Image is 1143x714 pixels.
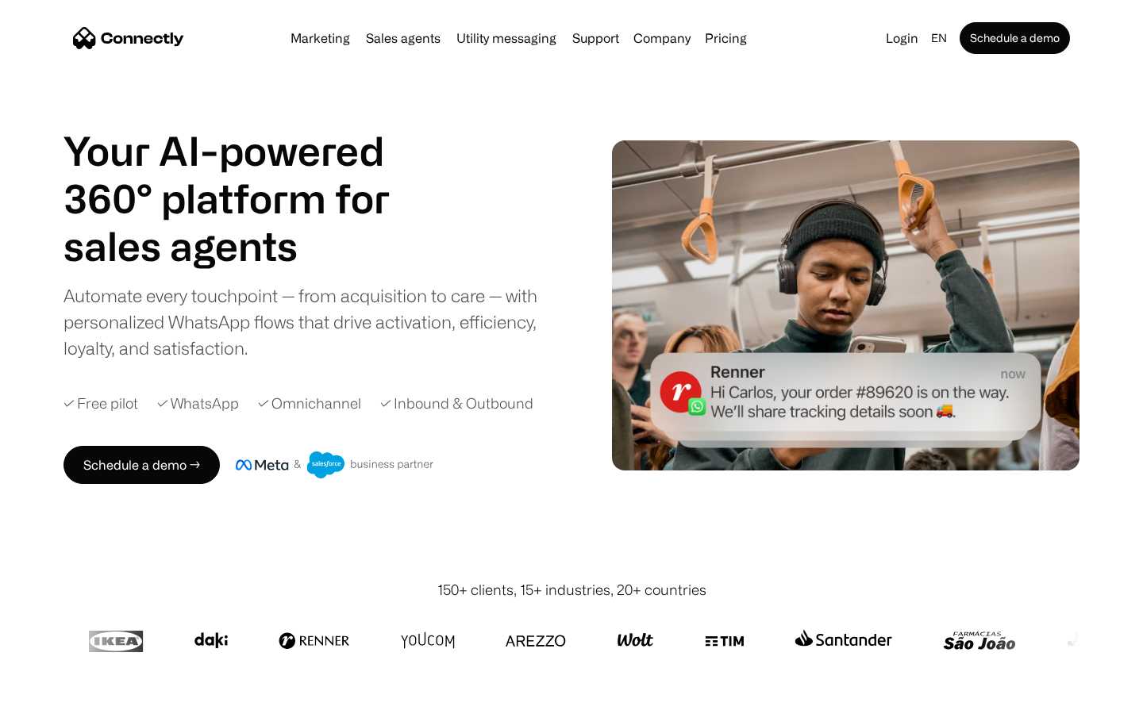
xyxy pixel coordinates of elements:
[960,22,1070,54] a: Schedule a demo
[63,393,138,414] div: ✓ Free pilot
[633,27,691,49] div: Company
[380,393,533,414] div: ✓ Inbound & Outbound
[63,446,220,484] a: Schedule a demo →
[284,32,356,44] a: Marketing
[450,32,563,44] a: Utility messaging
[16,685,95,708] aside: Language selected: English
[157,393,239,414] div: ✓ WhatsApp
[63,127,429,222] h1: Your AI-powered 360° platform for
[236,451,434,478] img: Meta and Salesforce business partner badge.
[32,686,95,708] ul: Language list
[931,27,947,49] div: en
[698,32,753,44] a: Pricing
[63,222,429,270] h1: sales agents
[879,27,925,49] a: Login
[566,32,625,44] a: Support
[258,393,361,414] div: ✓ Omnichannel
[63,282,564,361] div: Automate every touchpoint — from acquisition to care — with personalized WhatsApp flows that driv...
[360,32,447,44] a: Sales agents
[437,579,706,601] div: 150+ clients, 15+ industries, 20+ countries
